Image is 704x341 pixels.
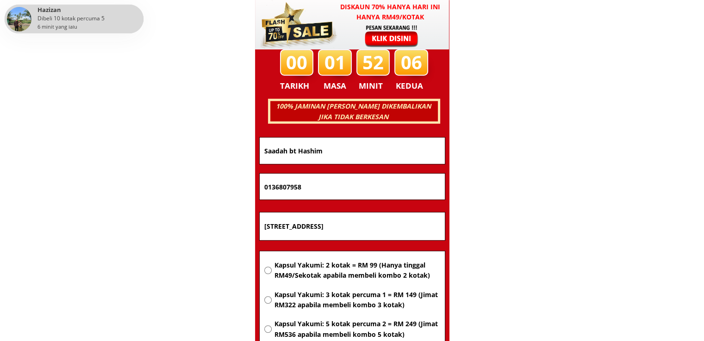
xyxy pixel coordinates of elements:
[262,174,442,200] input: Nombor Telefon Bimbit
[331,2,449,23] h3: Diskaun 70% hanya hari ini hanya RM49/kotak
[274,260,440,281] span: Kapsul Yakumi: 2 kotak = RM 99 (Hanya tinggal RM49/Sekotak apabila membeli kombo 2 kotak)
[274,319,440,340] span: Kapsul Yakumi: 5 kotak percuma 2 = RM 249 (Jimat RM536 apabila membeli kombo 5 kotak)
[262,213,442,240] input: Alamat
[396,79,426,92] h3: KEDUA
[262,138,442,164] input: Nama penuh
[269,101,437,122] h3: 100% JAMINAN [PERSON_NAME] DIKEMBALIKAN JIKA TIDAK BERKESAN
[280,79,319,92] h3: TARIKH
[359,79,386,92] h3: MINIT
[274,290,440,311] span: Kapsul Yakumi: 3 kotak percuma 1 = RM 149 (Jimat RM322 apabila membeli kombo 3 kotak)
[319,79,351,92] h3: MASA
